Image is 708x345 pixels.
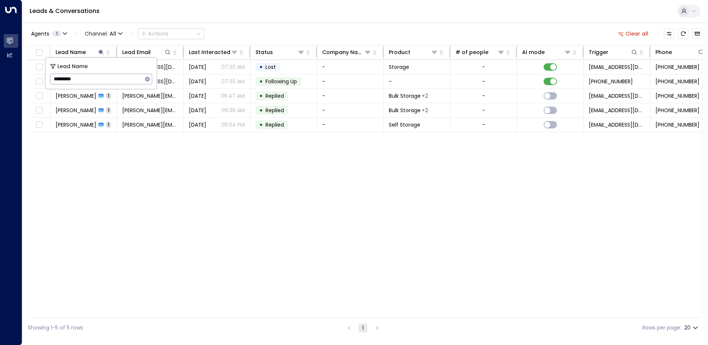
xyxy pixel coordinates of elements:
span: 1 [106,107,111,113]
div: Lead Email [122,48,171,57]
div: AI mode [522,48,545,57]
span: Channel: [82,29,126,39]
span: Aug 14, 2025 [189,63,206,71]
div: Product [389,48,438,57]
div: Lead Email [122,48,151,57]
div: Status [256,48,273,57]
div: # of people [455,48,505,57]
div: Last Interacted [189,48,238,57]
span: Apr 29, 2025 [189,107,206,114]
span: mohimachowdhury@outlook.com [122,121,178,128]
button: Clear all [615,29,652,39]
div: Lead Name [56,48,86,57]
span: leads@space-station.co.uk [589,63,645,71]
div: Product [389,48,410,57]
span: mohimachowdhury@outlook.com [122,107,178,114]
td: - [317,74,384,88]
div: Container Storage,Self Storage [422,107,428,114]
span: +447903139758 [655,63,699,71]
button: Actions [138,28,204,39]
span: leads@space-station.co.uk [589,121,645,128]
div: • [259,104,263,117]
div: Phone [655,48,672,57]
span: Bulk Storage [389,107,421,114]
span: Mohima Chowdhury [56,92,96,100]
div: - [482,92,485,100]
td: - [317,89,384,103]
span: Aug 11, 2025 [189,78,206,85]
td: - [317,118,384,132]
div: Company Name [322,48,371,57]
span: Toggle select row [34,91,44,101]
p: 05:04 PM [221,121,245,128]
div: 20 [684,322,699,333]
span: Self Storage [389,121,420,128]
div: Last Interacted [189,48,230,57]
p: 07:30 AM [221,63,245,71]
span: Replied [265,92,284,100]
span: Bulk Storage [389,92,421,100]
a: Leads & Conversations [30,7,100,15]
span: +447541245569 [655,121,699,128]
span: Replied [265,121,284,128]
div: Container Storage,Self Storage [422,92,428,100]
button: Agents1 [28,29,70,39]
span: mohimachowdhury@outlook.com [122,92,178,100]
td: - [384,74,450,88]
span: +447541245569 [655,107,699,114]
div: • [259,118,263,131]
span: Lead Name [57,62,88,71]
span: leads@space-station.co.uk [589,107,645,114]
div: - [482,107,485,114]
div: Company Name [322,48,364,57]
nav: pagination navigation [344,323,382,332]
div: Lead Name [56,48,105,57]
span: Toggle select row [34,63,44,72]
div: • [259,61,263,73]
span: Lost [265,63,276,71]
td: - [317,60,384,74]
span: Following Up [265,78,297,85]
span: 1 [106,121,111,128]
span: Refresh [678,29,688,39]
span: Storage [389,63,409,71]
div: - [482,78,485,85]
div: # of people [455,48,488,57]
button: page 1 [358,324,367,332]
button: Channel:All [82,29,126,39]
span: Agents [31,31,49,36]
p: 07:30 AM [221,78,245,85]
span: +447903139758 [655,78,699,85]
span: 1 [52,31,61,37]
div: Actions [141,30,168,37]
span: Toggle select all [34,48,44,57]
div: • [259,75,263,88]
span: Apr 28, 2025 [189,121,206,128]
p: 06:38 AM [221,107,245,114]
button: Customize [664,29,674,39]
span: +447541245569 [655,92,699,100]
div: - [482,121,485,128]
span: All [110,31,116,37]
span: 1 [106,93,111,99]
p: 06:47 AM [221,92,245,100]
span: Toggle select row [34,120,44,130]
div: Showing 1-5 of 5 rows [28,324,83,332]
label: Rows per page: [642,324,681,332]
span: Replied [265,107,284,114]
div: Button group with a nested menu [138,28,204,39]
span: Apr 29, 2025 [189,92,206,100]
span: +447903139758 [589,78,633,85]
span: Toggle select row [34,106,44,115]
div: Trigger [589,48,638,57]
div: AI mode [522,48,571,57]
button: Archived Leads [692,29,702,39]
div: • [259,90,263,102]
td: - [317,103,384,117]
span: leads@space-station.co.uk [589,92,645,100]
div: Status [256,48,305,57]
span: Mohima Chowdhury [56,121,96,128]
div: - [482,63,485,71]
div: Phone [655,48,705,57]
div: Trigger [589,48,608,57]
